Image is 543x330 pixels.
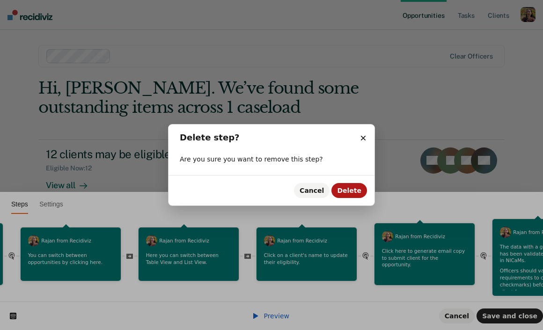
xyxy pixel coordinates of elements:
[180,132,239,143] h2: Delete step?
[294,183,330,198] button: Cancel
[180,154,363,164] p: Are you sure you want to remove this step?
[337,187,361,194] span: Delete
[300,187,324,194] span: Cancel
[356,131,371,146] button: Close
[331,183,367,198] button: Delete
